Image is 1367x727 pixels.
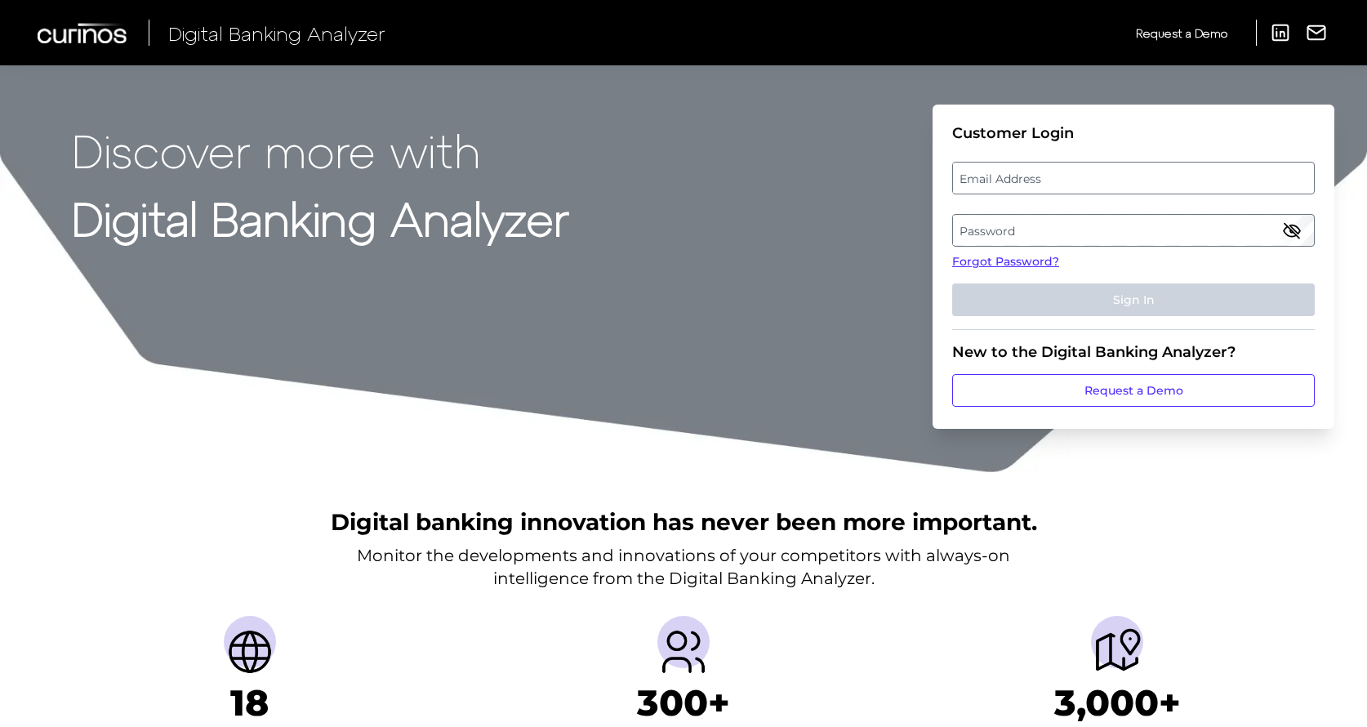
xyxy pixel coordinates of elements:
span: Digital Banking Analyzer [168,21,385,45]
a: Request a Demo [1136,20,1227,47]
h1: 3,000+ [1054,681,1181,725]
label: Email Address [953,163,1313,193]
a: Request a Demo [952,374,1315,407]
h1: 300+ [637,681,730,725]
label: Password [953,216,1313,245]
div: Customer Login [952,124,1315,142]
span: Request a Demo [1136,26,1227,40]
img: Journeys [1091,626,1143,678]
p: Discover more with [72,124,569,176]
strong: Digital Banking Analyzer [72,190,569,245]
img: Curinos [38,23,129,43]
a: Forgot Password? [952,253,1315,270]
img: Countries [224,626,276,678]
h1: 18 [230,681,269,725]
h2: Digital banking innovation has never been more important. [331,506,1037,537]
div: New to the Digital Banking Analyzer? [952,343,1315,361]
button: Sign In [952,283,1315,316]
p: Monitor the developments and innovations of your competitors with always-on intelligence from the... [357,544,1010,590]
img: Providers [657,626,710,678]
